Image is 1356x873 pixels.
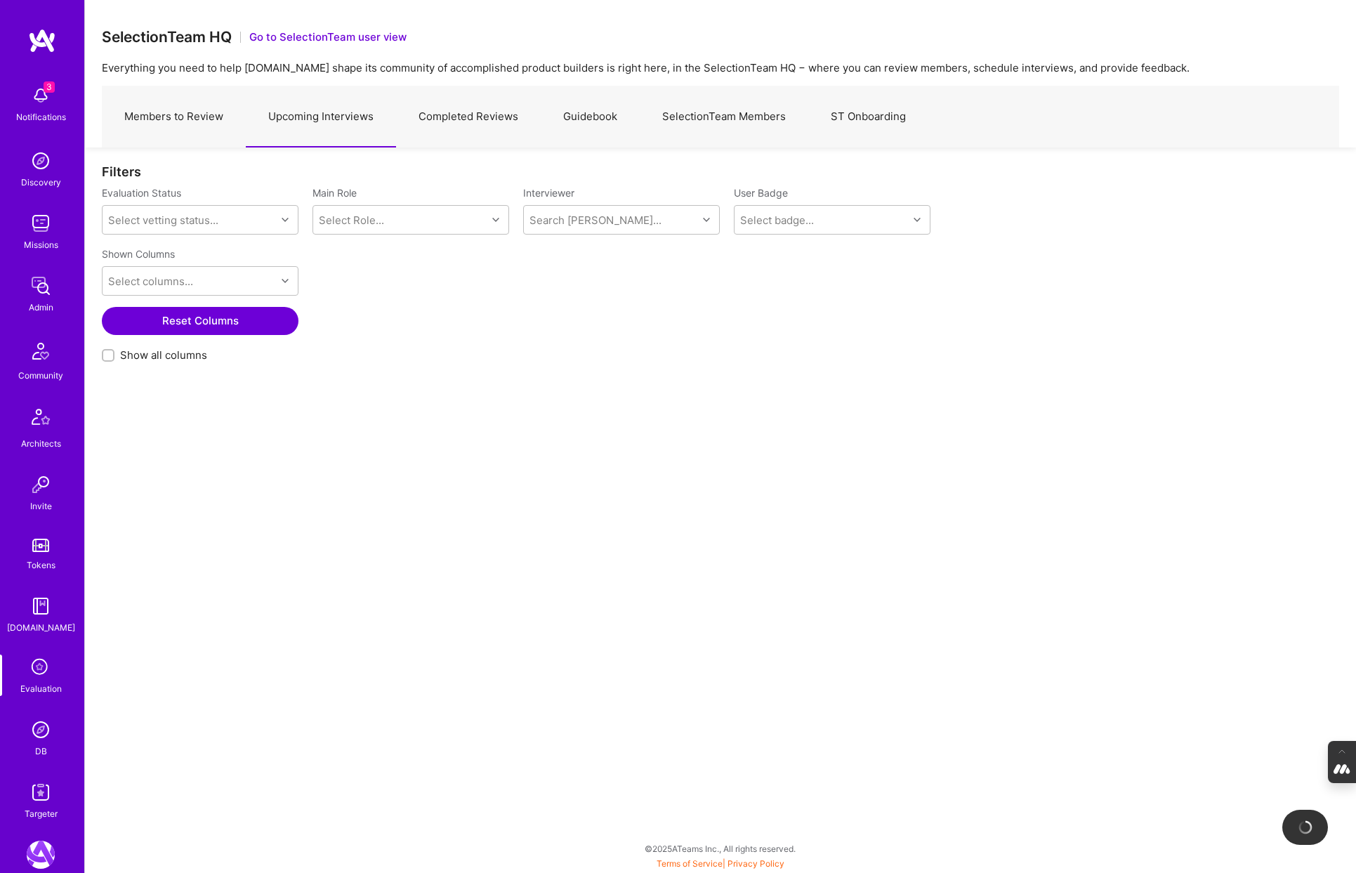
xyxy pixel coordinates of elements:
[27,716,55,744] img: Admin Search
[30,499,52,513] div: Invite
[282,216,289,223] i: icon Chevron
[249,29,407,44] button: Go to SelectionTeam user view
[27,558,55,572] div: Tokens
[35,744,47,759] div: DB
[27,778,55,806] img: Skill Targeter
[24,402,58,436] img: Architects
[29,300,53,315] div: Admin
[120,348,207,362] span: Show all columns
[102,307,298,335] button: Reset Columns
[102,164,1339,179] div: Filters
[740,213,814,228] div: Select badge...
[728,858,784,869] a: Privacy Policy
[27,592,55,620] img: guide book
[640,86,808,147] a: SelectionTeam Members
[20,681,62,696] div: Evaluation
[27,272,55,300] img: admin teamwork
[492,216,499,223] i: icon Chevron
[657,858,784,869] span: |
[16,110,66,124] div: Notifications
[282,277,289,284] i: icon Chevron
[734,186,788,199] label: User Badge
[27,841,55,869] img: A.Team: Leading A.Team's Marketing & DemandGen
[396,86,541,147] a: Completed Reviews
[102,60,1339,75] p: Everything you need to help [DOMAIN_NAME] shape its community of accomplished product builders is...
[21,436,61,451] div: Architects
[21,175,61,190] div: Discovery
[27,81,55,110] img: bell
[32,539,49,552] img: tokens
[7,620,75,635] div: [DOMAIN_NAME]
[312,186,509,199] label: Main Role
[102,247,175,261] label: Shown Columns
[27,209,55,237] img: teamwork
[18,368,63,383] div: Community
[102,186,181,199] label: Evaluation Status
[657,858,723,869] a: Terms of Service
[703,216,710,223] i: icon Chevron
[102,86,246,147] a: Members to Review
[529,213,661,228] div: Search [PERSON_NAME]...
[25,806,58,821] div: Targeter
[27,147,55,175] img: discovery
[808,86,928,147] a: ST Onboarding
[27,471,55,499] img: Invite
[23,841,58,869] a: A.Team: Leading A.Team's Marketing & DemandGen
[102,28,232,46] h3: SelectionTeam HQ
[523,186,720,199] label: Interviewer
[914,216,921,223] i: icon Chevron
[24,334,58,368] img: Community
[319,213,384,228] div: Select Role...
[28,28,56,53] img: logo
[246,86,396,147] a: Upcoming Interviews
[84,831,1356,866] div: © 2025 ATeams Inc., All rights reserved.
[1297,819,1314,836] img: loading
[27,655,54,681] i: icon SelectionTeam
[44,81,55,93] span: 3
[24,237,58,252] div: Missions
[541,86,640,147] a: Guidebook
[108,274,193,289] div: Select columns...
[108,213,218,228] div: Select vetting status...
